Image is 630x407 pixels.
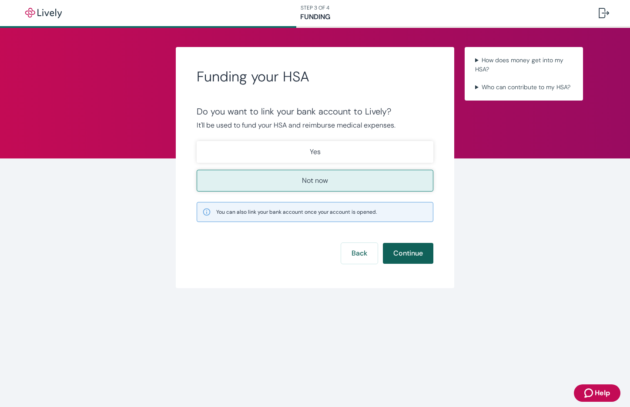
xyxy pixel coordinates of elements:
[472,54,576,76] summary: How does money get into my HSA?
[574,384,620,402] button: Zendesk support iconHelp
[472,81,576,94] summary: Who can contribute to my HSA?
[302,175,328,186] p: Not now
[197,106,433,117] div: Do you want to link your bank account to Lively?
[197,141,433,163] button: Yes
[216,208,377,216] span: You can also link your bank account once your account is opened.
[197,120,433,131] p: It'll be used to fund your HSA and reimburse medical expenses.
[592,3,616,24] button: Log out
[197,170,433,192] button: Not now
[19,8,68,18] img: Lively
[310,147,321,157] p: Yes
[595,388,610,398] span: Help
[197,68,433,85] h2: Funding your HSA
[341,243,378,264] button: Back
[383,243,433,264] button: Continue
[584,388,595,398] svg: Zendesk support icon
